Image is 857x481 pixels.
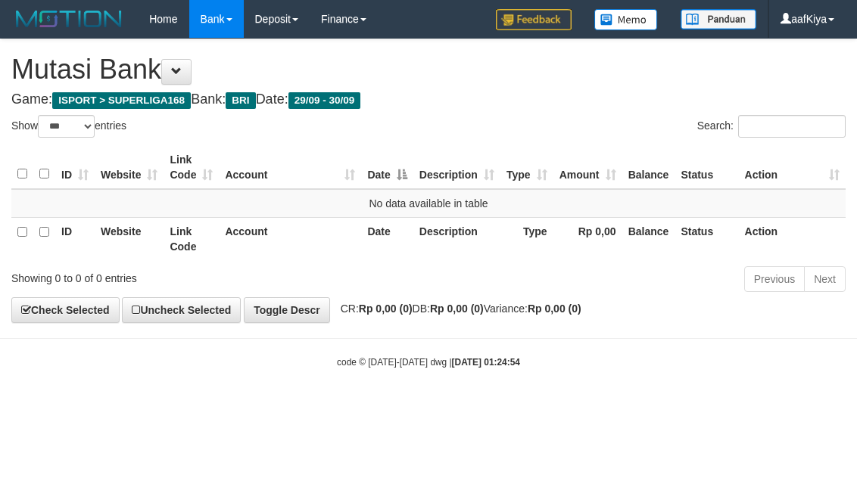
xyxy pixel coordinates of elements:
th: Account: activate to sort column ascending [219,146,361,189]
th: Description: activate to sort column ascending [413,146,500,189]
span: ISPORT > SUPERLIGA168 [52,92,191,109]
th: ID: activate to sort column ascending [55,146,95,189]
h4: Game: Bank: Date: [11,92,846,107]
th: Date [361,217,413,260]
th: Description [413,217,500,260]
a: Check Selected [11,297,120,323]
th: Status [675,146,738,189]
th: Website: activate to sort column ascending [95,146,164,189]
img: panduan.png [681,9,756,29]
a: Uncheck Selected [122,297,241,323]
a: Next [804,266,846,292]
span: 29/09 - 30/09 [288,92,361,109]
th: Date: activate to sort column descending [361,146,413,189]
th: Amount: activate to sort column ascending [553,146,622,189]
img: MOTION_logo.png [11,8,126,30]
span: CR: DB: Variance: [333,303,581,315]
strong: Rp 0,00 (0) [359,303,413,315]
a: Previous [744,266,805,292]
th: Balance [622,217,675,260]
img: Button%20Memo.svg [594,9,658,30]
td: No data available in table [11,189,846,218]
div: Showing 0 to 0 of 0 entries [11,265,346,286]
th: Account [219,217,361,260]
small: code © [DATE]-[DATE] dwg | [337,357,520,368]
label: Search: [697,115,846,138]
strong: Rp 0,00 (0) [430,303,484,315]
th: Type: activate to sort column ascending [500,146,553,189]
th: Rp 0,00 [553,217,622,260]
th: ID [55,217,95,260]
label: Show entries [11,115,126,138]
select: Showentries [38,115,95,138]
th: Link Code [164,217,219,260]
strong: Rp 0,00 (0) [528,303,581,315]
th: Link Code: activate to sort column ascending [164,146,219,189]
th: Action: activate to sort column ascending [739,146,846,189]
th: Action [739,217,846,260]
th: Website [95,217,164,260]
a: Toggle Descr [244,297,330,323]
th: Type [500,217,553,260]
input: Search: [738,115,846,138]
strong: [DATE] 01:24:54 [452,357,520,368]
span: BRI [226,92,255,109]
h1: Mutasi Bank [11,54,846,85]
th: Balance [622,146,675,189]
th: Status [675,217,738,260]
img: Feedback.jpg [496,9,572,30]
